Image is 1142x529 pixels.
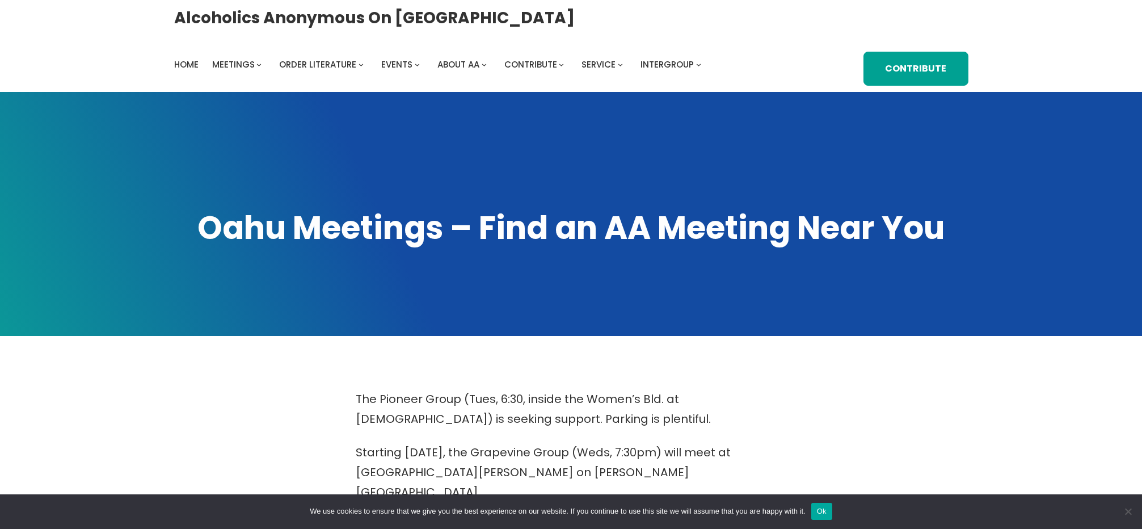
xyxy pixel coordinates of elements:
p: Starting [DATE], the Grapevine Group (Weds, 7:30pm) will meet at [GEOGRAPHIC_DATA][PERSON_NAME] o... [356,443,787,502]
a: Events [381,57,412,73]
nav: Intergroup [174,57,705,73]
span: No [1122,506,1133,517]
button: Order Literature submenu [359,62,364,67]
button: Ok [811,503,832,520]
a: Contribute [504,57,557,73]
span: Events [381,58,412,70]
a: Contribute [863,52,968,86]
h1: Oahu Meetings – Find an AA Meeting Near You [174,207,968,250]
span: About AA [437,58,479,70]
span: We use cookies to ensure that we give you the best experience on our website. If you continue to ... [310,506,805,517]
a: Meetings [212,57,255,73]
p: The Pioneer Group (Tues, 6:30, inside the Women’s Bld. at [DEMOGRAPHIC_DATA]) is seeking support.... [356,389,787,429]
span: Meetings [212,58,255,70]
span: Contribute [504,58,557,70]
span: Intergroup [640,58,694,70]
a: About AA [437,57,479,73]
button: Service submenu [618,62,623,67]
span: Service [581,58,616,70]
button: Intergroup submenu [696,62,701,67]
button: Contribute submenu [559,62,564,67]
a: Intergroup [640,57,694,73]
button: About AA submenu [482,62,487,67]
span: Order Literature [279,58,356,70]
span: Home [174,58,199,70]
button: Events submenu [415,62,420,67]
button: Meetings submenu [256,62,262,67]
a: Alcoholics Anonymous on [GEOGRAPHIC_DATA] [174,4,575,32]
a: Service [581,57,616,73]
a: Home [174,57,199,73]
